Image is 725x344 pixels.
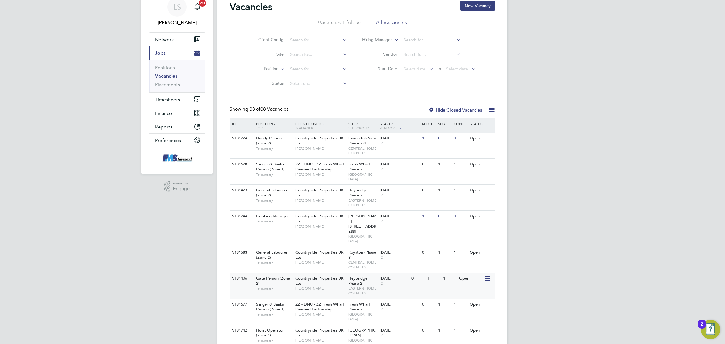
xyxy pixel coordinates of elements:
[380,188,419,193] div: [DATE]
[380,125,397,130] span: Vendors
[380,255,384,260] span: 2
[452,159,468,170] div: 1
[295,213,343,224] span: Countryside Properties UK Ltd
[420,118,436,129] div: Reqd
[348,328,376,338] span: [GEOGRAPHIC_DATA]
[380,219,384,224] span: 2
[256,276,290,286] span: Gate Person (Zone 2)
[256,146,292,151] span: Temporary
[149,153,205,163] a: Go to home page
[288,36,347,44] input: Search for...
[256,302,285,312] span: Slinger & Banks Person (Zone 1)
[420,185,436,196] div: 0
[256,260,292,265] span: Temporary
[380,214,419,219] div: [DATE]
[161,153,193,163] img: f-mead-logo-retina.png
[256,125,265,130] span: Type
[348,312,377,321] span: [GEOGRAPHIC_DATA]
[256,219,292,224] span: Temporary
[256,213,289,219] span: Finishing Manager
[149,93,205,106] button: Timesheets
[288,65,347,73] input: Search for...
[428,107,482,113] label: Hide Closed Vacancies
[404,66,425,72] span: Select date
[376,19,407,30] li: All Vacancies
[230,106,290,112] div: Showing
[295,224,345,229] span: [PERSON_NAME]
[347,118,379,133] div: Site /
[468,159,495,170] div: Open
[348,172,377,181] span: [GEOGRAPHIC_DATA]
[149,60,205,92] div: Jobs
[173,3,181,11] span: LS
[155,110,172,116] span: Finance
[149,46,205,60] button: Jobs
[701,324,703,332] div: 2
[380,193,384,198] span: 2
[230,133,252,144] div: V181724
[295,338,345,343] span: [PERSON_NAME]
[295,135,343,146] span: Countryside Properties UK Ltd
[155,124,172,130] span: Reports
[295,198,345,203] span: [PERSON_NAME]
[348,213,377,234] span: [PERSON_NAME][STREET_ADDRESS]
[230,325,252,336] div: V181742
[460,1,495,11] button: New Vacancy
[437,211,452,222] div: 0
[288,50,347,59] input: Search for...
[380,276,408,281] div: [DATE]
[230,273,252,284] div: V181406
[348,260,377,269] span: CENTRAL HOME COUNTIES
[155,97,180,102] span: Timesheets
[149,33,205,46] button: Network
[250,106,288,112] span: 08 Vacancies
[452,185,468,196] div: 1
[149,120,205,133] button: Reports
[380,250,419,255] div: [DATE]
[295,161,344,172] span: ZZ - DNU - ZZ Fresh Wharf Deemed Partnership
[401,36,461,44] input: Search for...
[288,80,347,88] input: Select one
[295,125,313,130] span: Manager
[380,333,384,338] span: 2
[256,161,285,172] span: Slinger & Banks Person (Zone 1)
[437,325,452,336] div: 1
[437,185,452,196] div: 1
[468,133,495,144] div: Open
[295,146,345,151] span: [PERSON_NAME]
[437,299,452,310] div: 1
[420,299,436,310] div: 0
[452,247,468,258] div: 1
[468,211,495,222] div: Open
[348,146,377,155] span: CENTRAL HOME COUNTIES
[380,167,384,172] span: 2
[362,66,397,71] label: Start Date
[452,325,468,336] div: 1
[380,136,419,141] div: [DATE]
[420,325,436,336] div: 0
[230,159,252,170] div: V181678
[437,133,452,144] div: 0
[452,211,468,222] div: 0
[230,299,252,310] div: V181677
[468,247,495,258] div: Open
[230,247,252,258] div: V181583
[230,118,252,129] div: ID
[244,66,279,72] label: Position
[442,273,457,284] div: 1
[252,118,294,133] div: Position /
[155,73,177,79] a: Vacancies
[378,118,420,134] div: Start /
[256,250,288,260] span: General Labourer (Zone 2)
[348,250,376,260] span: Royston (Phase 3)
[348,276,367,286] span: Heybridge Phase 2
[249,51,284,57] label: Site
[173,181,190,186] span: Powered by
[380,328,419,333] div: [DATE]
[295,286,345,291] span: [PERSON_NAME]
[380,141,384,146] span: 2
[155,82,180,87] a: Placements
[155,50,166,56] span: Jobs
[420,211,436,222] div: 1
[149,106,205,120] button: Finance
